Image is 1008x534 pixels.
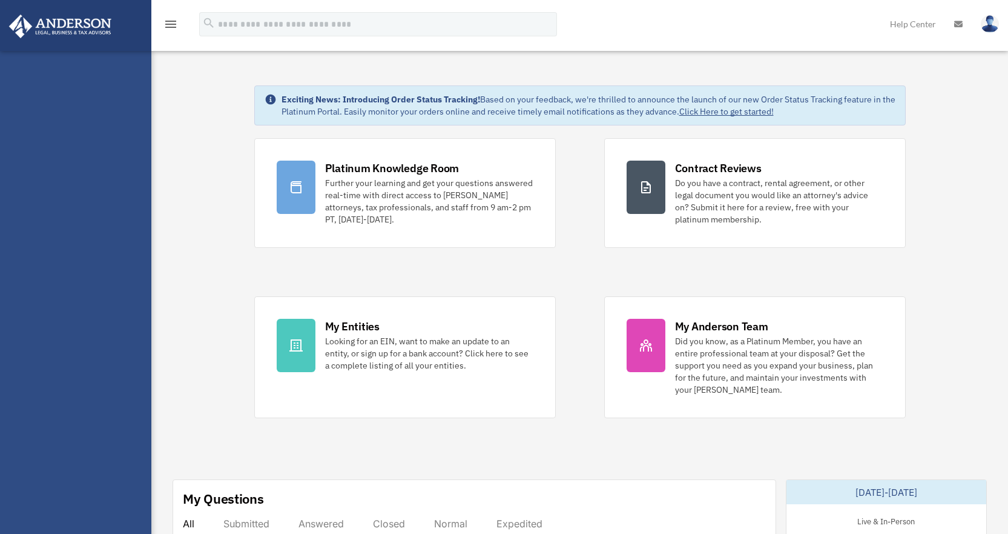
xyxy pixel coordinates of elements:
div: Contract Reviews [675,161,762,176]
i: search [202,16,216,30]
a: Contract Reviews Do you have a contract, rental agreement, or other legal document you would like... [604,138,906,248]
div: My Questions [183,490,264,508]
div: Looking for an EIN, want to make an update to an entity, or sign up for a bank account? Click her... [325,335,533,372]
div: Further your learning and get your questions answered real-time with direct access to [PERSON_NAM... [325,177,533,225]
a: My Entities Looking for an EIN, want to make an update to an entity, or sign up for a bank accoun... [254,296,556,418]
div: Expedited [496,518,542,530]
div: Do you have a contract, rental agreement, or other legal document you would like an attorney's ad... [675,177,883,225]
div: Submitted [223,518,269,530]
div: Closed [373,518,405,530]
a: menu [163,21,178,32]
img: Anderson Advisors Platinum Portal [5,15,115,38]
div: Normal [434,518,467,530]
i: menu [163,17,178,32]
div: My Entities [325,319,380,334]
div: All [183,518,194,530]
div: Did you know, as a Platinum Member, you have an entire professional team at your disposal? Get th... [675,335,883,396]
div: Live & In-Person [848,514,924,527]
img: User Pic [981,15,999,33]
a: Click Here to get started! [679,106,774,117]
div: My Anderson Team [675,319,768,334]
div: Answered [298,518,344,530]
strong: Exciting News: Introducing Order Status Tracking! [282,94,480,105]
a: Platinum Knowledge Room Further your learning and get your questions answered real-time with dire... [254,138,556,248]
div: [DATE]-[DATE] [786,480,986,504]
div: Platinum Knowledge Room [325,161,460,176]
a: My Anderson Team Did you know, as a Platinum Member, you have an entire professional team at your... [604,296,906,418]
div: Based on your feedback, we're thrilled to announce the launch of our new Order Status Tracking fe... [282,93,895,118]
